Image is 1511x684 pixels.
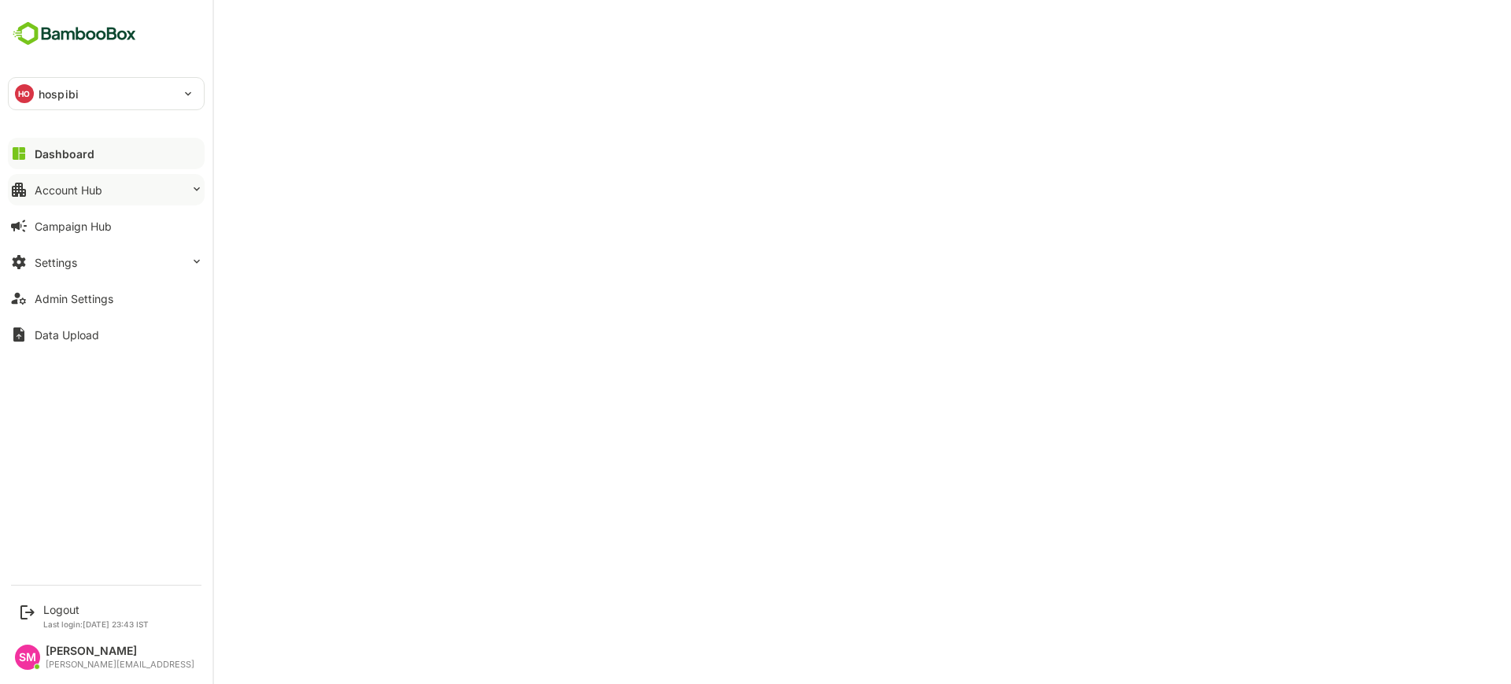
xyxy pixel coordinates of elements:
[8,210,205,242] button: Campaign Hub
[39,86,79,102] p: hospibi
[8,19,141,49] img: BambooboxFullLogoMark.5f36c76dfaba33ec1ec1367b70bb1252.svg
[35,256,77,269] div: Settings
[35,328,99,342] div: Data Upload
[8,319,205,350] button: Data Upload
[46,645,194,658] div: [PERSON_NAME]
[35,292,113,305] div: Admin Settings
[8,138,205,169] button: Dashboard
[35,183,102,197] div: Account Hub
[8,246,205,278] button: Settings
[15,84,34,103] div: HO
[46,660,194,670] div: [PERSON_NAME][EMAIL_ADDRESS]
[35,220,112,233] div: Campaign Hub
[43,619,149,629] p: Last login: [DATE] 23:43 IST
[43,603,149,616] div: Logout
[8,174,205,205] button: Account Hub
[35,147,94,161] div: Dashboard
[15,645,40,670] div: SM
[8,283,205,314] button: Admin Settings
[9,78,204,109] div: HOhospibi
